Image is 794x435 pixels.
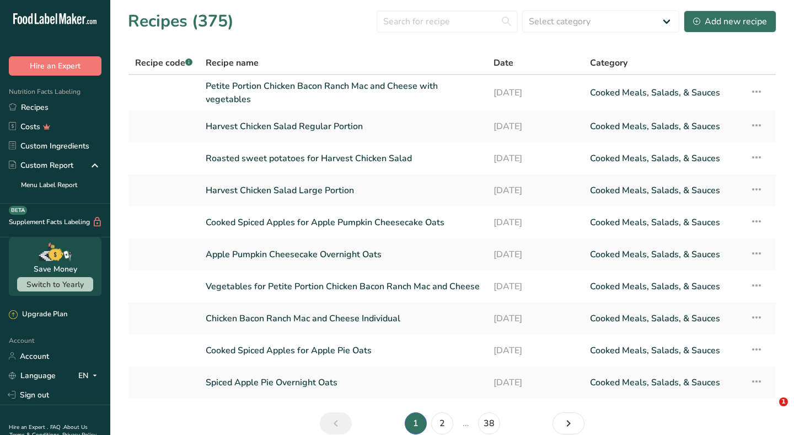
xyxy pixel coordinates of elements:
a: Hire an Expert . [9,423,48,431]
div: Upgrade Plan [9,309,67,320]
a: Apple Pumpkin Cheesecake Overnight Oats [206,243,480,266]
a: Chicken Bacon Ranch Mac and Cheese Individual [206,307,480,330]
a: Page 38. [478,412,500,434]
span: 1 [779,397,788,406]
a: Next page [552,412,584,434]
a: Cooked Meals, Salads, & Sauces [590,275,737,298]
input: Search for recipe [377,10,518,33]
span: Date [493,56,513,70]
a: Previous page [320,412,352,434]
h1: Recipes (375) [128,9,234,34]
a: [DATE] [493,115,577,138]
span: Switch to Yearly [26,279,84,290]
button: Hire an Expert [9,56,101,76]
span: Recipe name [206,56,259,70]
a: [DATE] [493,211,577,234]
a: Harvest Chicken Salad Regular Portion [206,115,480,138]
a: [DATE] [493,79,577,106]
div: Save Money [34,263,77,275]
a: [DATE] [493,147,577,170]
span: Category [590,56,627,70]
a: Language [9,366,56,385]
span: Recipe code [135,57,192,69]
a: [DATE] [493,339,577,362]
button: Add new recipe [684,10,776,33]
a: Vegetables for Petite Portion Chicken Bacon Ranch Mac and Cheese [206,275,480,298]
a: [DATE] [493,275,577,298]
a: Cooked Meals, Salads, & Sauces [590,243,737,266]
a: [DATE] [493,371,577,394]
a: Cooked Meals, Salads, & Sauces [590,115,737,138]
div: Add new recipe [693,15,767,28]
a: Cooked Spiced Apples for Apple Pumpkin Cheesecake Oats [206,211,480,234]
a: Harvest Chicken Salad Large Portion [206,179,480,202]
a: [DATE] [493,179,577,202]
a: Cooked Meals, Salads, & Sauces [590,211,737,234]
a: Roasted sweet potatoes for Harvest Chicken Salad [206,147,480,170]
a: Cooked Meals, Salads, & Sauces [590,307,737,330]
button: Switch to Yearly [17,277,93,291]
div: Custom Report [9,160,73,171]
a: Cooked Meals, Salads, & Sauces [590,79,737,106]
a: [DATE] [493,307,577,330]
a: Petite Portion Chicken Bacon Ranch Mac and Cheese with vegetables [206,79,480,106]
a: Cooked Meals, Salads, & Sauces [590,179,737,202]
a: Cooked Meals, Salads, & Sauces [590,147,737,170]
a: Cooked Meals, Salads, & Sauces [590,371,737,394]
a: Cooked Meals, Salads, & Sauces [590,339,737,362]
div: EN [78,369,101,382]
a: FAQ . [50,423,63,431]
a: Cooked Spiced Apples for Apple Pie Oats [206,339,480,362]
iframe: Intercom live chat [757,397,783,424]
div: BETA [9,206,27,215]
a: Spiced Apple Pie Overnight Oats [206,371,480,394]
a: Page 2. [431,412,453,434]
a: [DATE] [493,243,577,266]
